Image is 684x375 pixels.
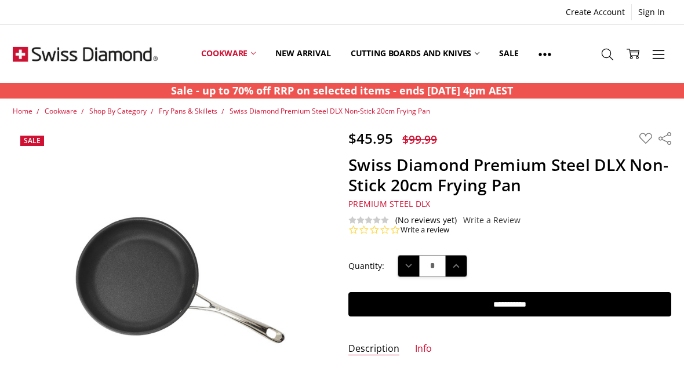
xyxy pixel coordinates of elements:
a: Create Account [559,4,631,20]
a: Write a review [401,225,449,235]
a: Show All [529,28,561,80]
strong: Sale - up to 70% off RRP on selected items - ends [DATE] 4pm AEST [171,83,513,97]
img: Free Shipping On Every Order [13,25,158,83]
a: Shop By Category [89,106,147,116]
a: Cookware [191,28,265,79]
a: Sale [489,28,528,79]
span: Premium Steel DLX [348,198,430,209]
a: Write a Review [463,216,521,225]
span: $45.95 [348,129,393,148]
a: Sign In [632,4,671,20]
a: Home [13,106,32,116]
a: Description [348,343,399,356]
a: Cutting boards and knives [341,28,490,79]
a: Info [415,343,432,356]
a: Cookware [45,106,77,116]
a: New arrival [265,28,340,79]
span: (No reviews yet) [395,216,457,225]
a: Fry Pans & Skillets [159,106,217,116]
label: Quantity: [348,260,384,272]
a: Swiss Diamond Premium Steel DLX Non-Stick 20cm Frying Pan [230,106,430,116]
h1: Swiss Diamond Premium Steel DLX Non-Stick 20cm Frying Pan [348,155,671,195]
span: $99.99 [402,132,437,147]
span: Sale [24,136,41,145]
